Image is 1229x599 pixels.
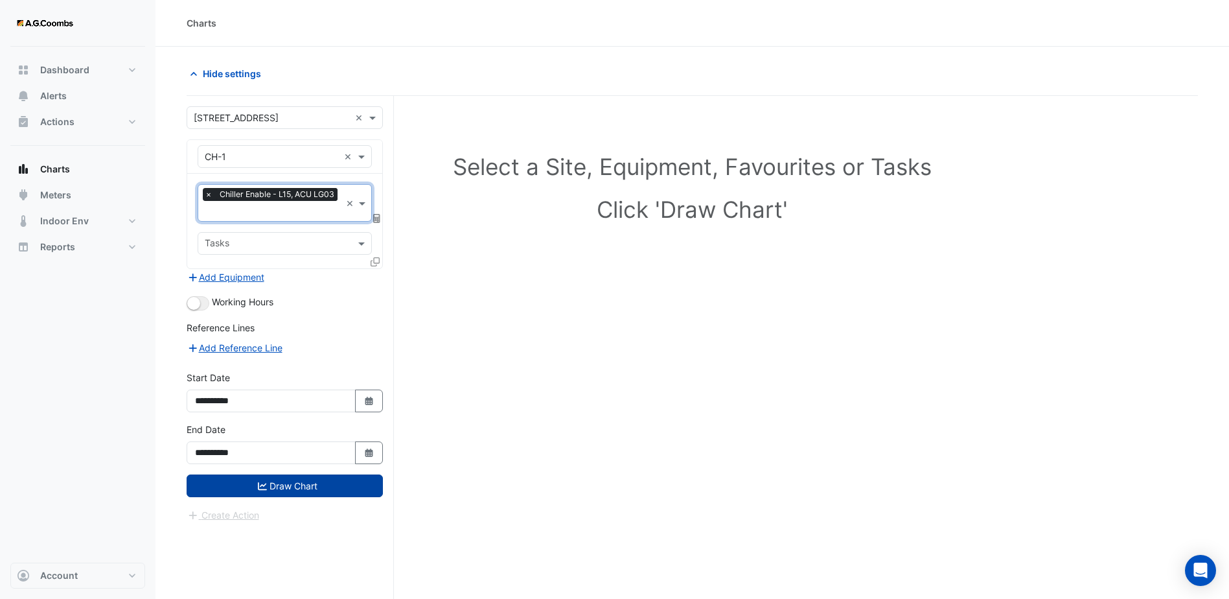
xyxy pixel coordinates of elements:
label: Start Date [187,371,230,384]
app-icon: Alerts [17,89,30,102]
span: Clear [346,196,356,210]
button: Dashboard [10,57,145,83]
button: Hide settings [187,62,270,85]
span: Dashboard [40,64,89,76]
span: Working Hours [212,296,273,307]
span: Clear [344,150,355,163]
app-icon: Actions [17,115,30,128]
span: Meters [40,189,71,202]
button: Indoor Env [10,208,145,234]
span: Charts [40,163,70,176]
fa-icon: Select Date [363,447,375,458]
app-icon: Reports [17,241,30,253]
button: Account [10,563,145,589]
span: Chiller Enable - L15, ACU LG03 [216,188,338,201]
label: Reference Lines [187,321,255,335]
img: Company Logo [16,10,74,36]
app-icon: Indoor Env [17,215,30,228]
span: Indoor Env [40,215,89,228]
fa-icon: Select Date [363,395,375,406]
div: Tasks [203,236,229,253]
button: Add Reference Line [187,340,283,355]
app-icon: Dashboard [17,64,30,76]
button: Meters [10,182,145,208]
span: Reports [40,241,75,253]
span: Actions [40,115,75,128]
span: Choose Function [371,213,383,224]
app-icon: Meters [17,189,30,202]
label: End Date [187,423,225,436]
h1: Select a Site, Equipment, Favourites or Tasks [215,153,1169,180]
span: × [203,188,214,201]
app-escalated-ticket-create-button: Please draw the charts first [187,509,260,520]
button: Reports [10,234,145,260]
span: Hide settings [203,67,261,80]
div: Open Intercom Messenger [1185,555,1216,586]
span: Clone Favourites and Tasks from this Equipment to other Equipment [371,256,380,267]
div: Charts [187,16,216,30]
span: Account [40,569,78,582]
span: Clear [355,111,366,124]
button: Draw Chart [187,475,383,497]
h1: Click 'Draw Chart' [215,196,1169,223]
button: Actions [10,109,145,135]
span: Alerts [40,89,67,102]
app-icon: Charts [17,163,30,176]
button: Add Equipment [187,270,265,285]
button: Charts [10,156,145,182]
button: Alerts [10,83,145,109]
